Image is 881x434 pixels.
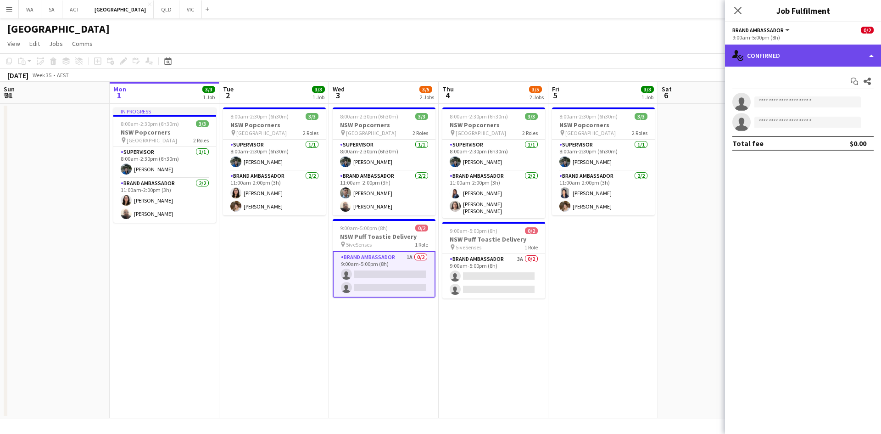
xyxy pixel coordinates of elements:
div: $0.00 [850,139,866,148]
div: 1 Job [641,94,653,101]
div: Confirmed [725,45,881,67]
app-card-role: Brand Ambassador2/211:00am-2:00pm (3h)[PERSON_NAME][PERSON_NAME] [333,171,435,215]
h3: Job Fulfilment [725,5,881,17]
span: 3/3 [306,113,318,120]
span: Sat [662,85,672,93]
h3: NSW Popcorners [333,121,435,129]
a: Comms [68,38,96,50]
div: [DATE] [7,71,28,80]
h3: NSW Puff Toastie Delivery [333,232,435,241]
span: [GEOGRAPHIC_DATA] [127,137,177,144]
app-job-card: 8:00am-2:30pm (6h30m)3/3NSW Popcorners [GEOGRAPHIC_DATA]2 RolesSupervisor1/18:00am-2:30pm (6h30m)... [333,107,435,215]
span: Fri [552,85,559,93]
span: 8:00am-2:30pm (6h30m) [450,113,508,120]
span: 3/3 [641,86,654,93]
span: 0/2 [415,225,428,231]
div: 1 Job [203,94,215,101]
span: Comms [72,39,93,48]
app-job-card: 9:00am-5:00pm (8h)0/2NSW Puff Toastie Delivery 5iveSenses1 RoleBrand Ambassador1A0/29:00am-5:00pm... [333,219,435,298]
span: 0/2 [861,27,874,34]
h3: NSW Popcorners [442,121,545,129]
span: 0/2 [525,227,538,234]
a: Edit [26,38,44,50]
h3: NSW Popcorners [223,121,326,129]
button: VIC [179,0,202,18]
span: 8:00am-2:30pm (6h30m) [230,113,289,120]
span: 8:00am-2:30pm (6h30m) [121,120,179,127]
button: SA [41,0,62,18]
span: 8:00am-2:30pm (6h30m) [559,113,618,120]
h3: NSW Popcorners [552,121,655,129]
app-card-role: Brand Ambassador2/211:00am-2:00pm (3h)[PERSON_NAME][PERSON_NAME] [223,171,326,215]
app-card-role: Brand Ambassador3A0/29:00am-5:00pm (8h) [442,254,545,299]
span: 8:00am-2:30pm (6h30m) [340,113,398,120]
span: 3/3 [415,113,428,120]
app-card-role: Brand Ambassador2/211:00am-2:00pm (3h)[PERSON_NAME][PERSON_NAME] [113,178,216,223]
span: 2 Roles [522,130,538,136]
span: 3/3 [525,113,538,120]
app-card-role: Supervisor1/18:00am-2:30pm (6h30m)[PERSON_NAME] [442,140,545,171]
app-card-role: Supervisor1/18:00am-2:30pm (6h30m)[PERSON_NAME] [333,140,435,171]
span: Tue [223,85,234,93]
div: 2 Jobs [530,94,544,101]
div: 9:00am-5:00pm (8h)0/2NSW Puff Toastie Delivery 5iveSenses1 RoleBrand Ambassador3A0/29:00am-5:00pm... [442,222,545,299]
span: Jobs [49,39,63,48]
app-card-role: Brand Ambassador2/211:00am-2:00pm (3h)[PERSON_NAME][PERSON_NAME] [552,171,655,215]
span: 6 [660,90,672,101]
div: AEST [57,72,69,79]
span: 3/3 [202,86,215,93]
app-job-card: In progress8:00am-2:30pm (6h30m)3/3NSW Popcorners [GEOGRAPHIC_DATA]2 RolesSupervisor1/18:00am-2:3... [113,107,216,223]
span: 2 Roles [632,130,647,136]
button: Brand Ambassador [732,27,791,34]
h3: NSW Puff Toastie Delivery [442,235,545,243]
span: 3/3 [635,113,647,120]
app-card-role: Brand Ambassador2/211:00am-2:00pm (3h)[PERSON_NAME][PERSON_NAME] [PERSON_NAME] [442,171,545,218]
span: Edit [29,39,40,48]
span: 2 [222,90,234,101]
span: [GEOGRAPHIC_DATA] [346,130,396,136]
span: 3/3 [196,120,209,127]
a: Jobs [45,38,67,50]
span: 3 [331,90,345,101]
span: Wed [333,85,345,93]
app-card-role: Brand Ambassador1A0/29:00am-5:00pm (8h) [333,251,435,298]
span: View [7,39,20,48]
span: [GEOGRAPHIC_DATA] [565,130,616,136]
button: [GEOGRAPHIC_DATA] [87,0,154,18]
span: 5iveSenses [456,244,481,251]
div: 8:00am-2:30pm (6h30m)3/3NSW Popcorners [GEOGRAPHIC_DATA]2 RolesSupervisor1/18:00am-2:30pm (6h30m)... [552,107,655,215]
h3: NSW Popcorners [113,128,216,136]
span: 1 Role [415,241,428,248]
span: 3/5 [419,86,432,93]
span: Brand Ambassador [732,27,784,34]
span: Thu [442,85,454,93]
app-job-card: 8:00am-2:30pm (6h30m)3/3NSW Popcorners [GEOGRAPHIC_DATA]2 RolesSupervisor1/18:00am-2:30pm (6h30m)... [442,107,545,218]
button: WA [19,0,41,18]
span: 5iveSenses [346,241,372,248]
span: [GEOGRAPHIC_DATA] [456,130,506,136]
app-card-role: Supervisor1/18:00am-2:30pm (6h30m)[PERSON_NAME] [223,140,326,171]
span: 9:00am-5:00pm (8h) [340,225,388,231]
span: 2 Roles [413,130,428,136]
span: 4 [441,90,454,101]
span: 1 Role [524,244,538,251]
span: Sun [4,85,15,93]
div: Total fee [732,139,764,148]
span: 31 [2,90,15,101]
span: Week 35 [30,72,53,79]
app-job-card: 8:00am-2:30pm (6h30m)3/3NSW Popcorners [GEOGRAPHIC_DATA]2 RolesSupervisor1/18:00am-2:30pm (6h30m)... [223,107,326,215]
app-card-role: Supervisor1/18:00am-2:30pm (6h30m)[PERSON_NAME] [552,140,655,171]
button: QLD [154,0,179,18]
span: 3/5 [529,86,542,93]
span: 2 Roles [193,137,209,144]
span: 9:00am-5:00pm (8h) [450,227,497,234]
span: 1 [112,90,126,101]
span: [GEOGRAPHIC_DATA] [236,130,287,136]
h1: [GEOGRAPHIC_DATA] [7,22,110,36]
button: ACT [62,0,87,18]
